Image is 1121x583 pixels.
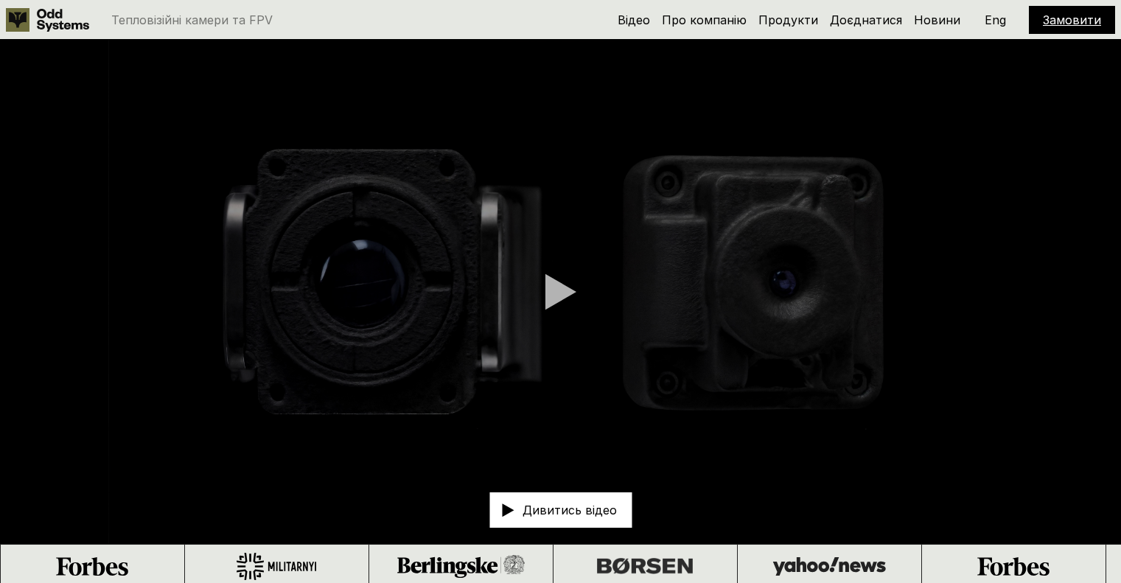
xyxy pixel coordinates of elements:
[830,13,902,27] a: Доєднатися
[1043,13,1101,27] a: Замовити
[111,14,273,26] p: Тепловізійні камери та FPV
[985,14,1006,26] p: Eng
[914,13,960,27] a: Новини
[758,13,818,27] a: Продукти
[662,13,747,27] a: Про компанію
[523,504,617,516] p: Дивитись відео
[618,13,650,27] a: Відео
